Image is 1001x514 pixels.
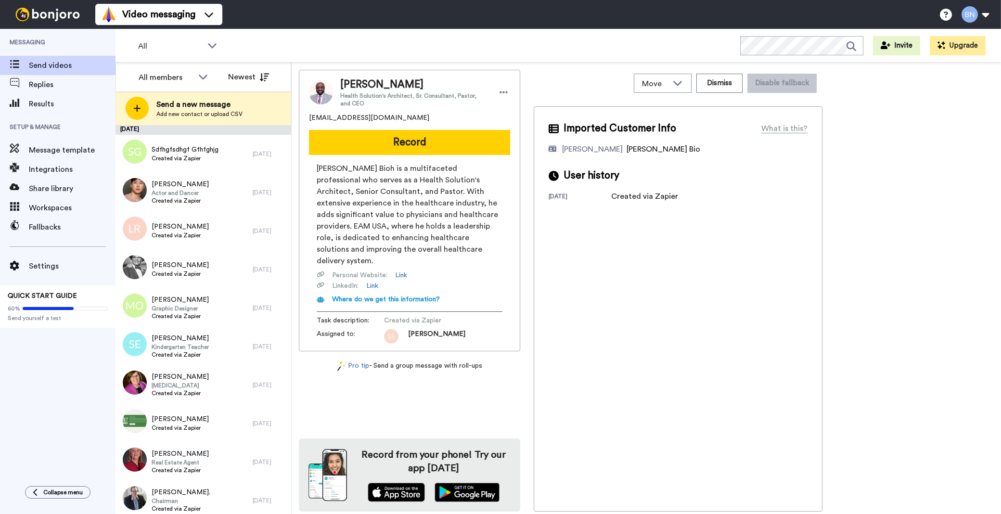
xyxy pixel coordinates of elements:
[340,77,488,92] span: [PERSON_NAME]
[408,329,465,344] span: [PERSON_NAME]
[152,424,209,432] span: Created via Zapier
[122,8,195,21] span: Video messaging
[253,458,286,466] div: [DATE]
[29,79,115,90] span: Replies
[299,361,520,371] div: - Send a group message with roll-ups
[332,281,359,291] span: LinkedIn :
[253,304,286,312] div: [DATE]
[123,448,147,472] img: 5896b41a-bba4-41ed-b496-b31b0777a446.jpg
[435,483,500,502] img: playstore
[564,168,619,183] span: User history
[308,449,347,501] img: download
[152,343,209,351] span: Kindergarten Teacher
[152,372,209,382] span: [PERSON_NAME]
[138,40,203,52] span: All
[562,143,623,155] div: [PERSON_NAME]
[317,163,502,267] span: [PERSON_NAME] Bioh is a multifaceted professional who serves as a Health Solution's Architect, Se...
[152,488,210,497] span: [PERSON_NAME].
[549,193,611,202] div: [DATE]
[332,270,387,280] span: Personal Website :
[152,334,209,343] span: [PERSON_NAME]
[152,145,218,154] span: Sdfhgfsdhgf Gfhfghjg
[123,140,147,164] img: sg.png
[152,449,209,459] span: [PERSON_NAME]
[152,189,209,197] span: Actor and Dancer
[156,99,243,110] span: Send a new message
[309,113,429,123] span: [EMAIL_ADDRESS][DOMAIN_NAME]
[253,150,286,158] div: [DATE]
[253,227,286,235] div: [DATE]
[152,414,209,424] span: [PERSON_NAME]
[152,231,209,239] span: Created via Zapier
[337,361,369,371] a: Pro tip
[43,488,83,496] span: Collapse menu
[152,222,209,231] span: [PERSON_NAME]
[253,420,286,427] div: [DATE]
[8,314,108,322] span: Send yourself a test
[152,260,209,270] span: [PERSON_NAME]
[123,371,147,395] img: 9ec12715-9c6b-4261-ba0b-35bab4ffa989.jpg
[317,329,384,344] span: Assigned to:
[152,466,209,474] span: Created via Zapier
[29,98,115,110] span: Results
[152,505,210,513] span: Created via Zapier
[384,329,398,344] img: sf.png
[29,221,115,233] span: Fallbacks
[115,125,291,135] div: [DATE]
[123,409,147,433] img: 264daa1a-3e6e-4e61-a699-8c4d509b63af.jpg
[152,180,209,189] span: [PERSON_NAME]
[253,266,286,273] div: [DATE]
[366,281,378,291] a: Link
[152,389,209,397] span: Created via Zapier
[253,343,286,350] div: [DATE]
[152,382,209,389] span: [MEDICAL_DATA]
[747,74,817,93] button: Disable fallback
[642,78,668,90] span: Move
[8,293,77,299] span: QUICK START GUIDE
[12,8,84,21] img: bj-logo-header-white.svg
[221,67,276,87] button: Newest
[29,60,115,71] span: Send videos
[152,459,209,466] span: Real Estate Agent
[123,294,147,318] img: mo.png
[101,7,116,22] img: vm-color.svg
[123,255,147,279] img: 29c6a780-fc95-4935-abd9-fbe52b0dd057.jpg
[384,316,475,325] span: Created via Zapier
[29,144,115,156] span: Message template
[152,295,209,305] span: [PERSON_NAME]
[930,36,986,55] button: Upgrade
[152,305,209,312] span: Graphic Designer
[152,497,210,505] span: Chairman
[139,72,193,83] div: All members
[317,316,384,325] span: Task description :
[152,154,218,162] span: Created via Zapier
[29,202,115,214] span: Workspaces
[761,123,808,134] div: What is this?
[152,270,209,278] span: Created via Zapier
[309,80,333,104] img: Image of Martin Bioh
[152,312,209,320] span: Created via Zapier
[873,36,920,55] button: Invite
[309,130,510,155] button: Record
[123,332,147,356] img: se.png
[29,183,115,194] span: Share library
[611,191,678,202] div: Created via Zapier
[368,483,425,502] img: appstore
[123,178,147,202] img: 48ea9f86-ec48-4d6c-911c-a049581a36cf.jpg
[564,121,676,136] span: Imported Customer Info
[357,448,511,475] h4: Record from your phone! Try our app [DATE]
[395,270,407,280] a: Link
[8,305,20,312] span: 60%
[29,260,115,272] span: Settings
[696,74,743,93] button: Dismiss
[253,497,286,504] div: [DATE]
[627,145,700,153] span: [PERSON_NAME] Bio
[156,110,243,118] span: Add new contact or upload CSV
[29,164,115,175] span: Integrations
[123,486,147,510] img: 6d614f4c-af31-461c-862a-0049bb255b9e.jpg
[152,197,209,205] span: Created via Zapier
[340,92,488,107] span: Health Solution's Architect, Sr. Consultant, Pastor, and CEO
[123,217,147,241] img: lr.png
[253,189,286,196] div: [DATE]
